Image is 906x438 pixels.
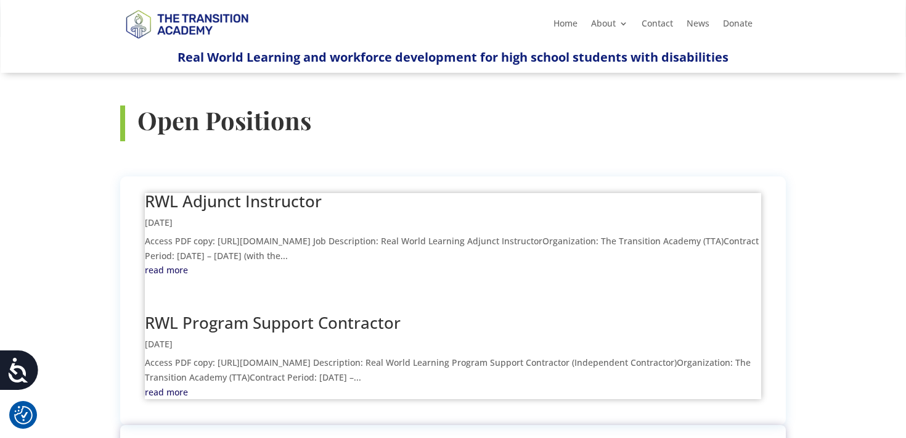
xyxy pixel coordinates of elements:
a: Contact [642,19,673,33]
span: [DATE] [145,338,173,350]
a: Home [553,19,577,33]
span: [DATE] [145,217,173,228]
p: Access PDF copy: [URL][DOMAIN_NAME] Description: Real World Learning Program Support Contractor (... [145,355,761,385]
a: Logo-Noticias [120,36,253,48]
a: RWL Program Support Contractor [145,312,401,334]
a: read more [145,385,761,400]
span: Real World Learning and workforce development for high school students with disabilities [178,49,728,65]
button: Cookie Settings [14,406,33,424]
img: TTA Brand_TTA Primary Logo_Horizontal_Light BG [120,2,253,46]
a: About [591,19,628,33]
a: RWL Adjunct Instructor [145,190,322,212]
h3: Open Positions [137,105,786,141]
a: read more [145,263,761,278]
a: Donate [723,19,753,33]
p: Access PDF copy: [URL][DOMAIN_NAME] Job Description: Real World Learning Adjunct InstructorOrgani... [145,234,761,263]
a: News [687,19,709,33]
img: Revisit consent button [14,406,33,424]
